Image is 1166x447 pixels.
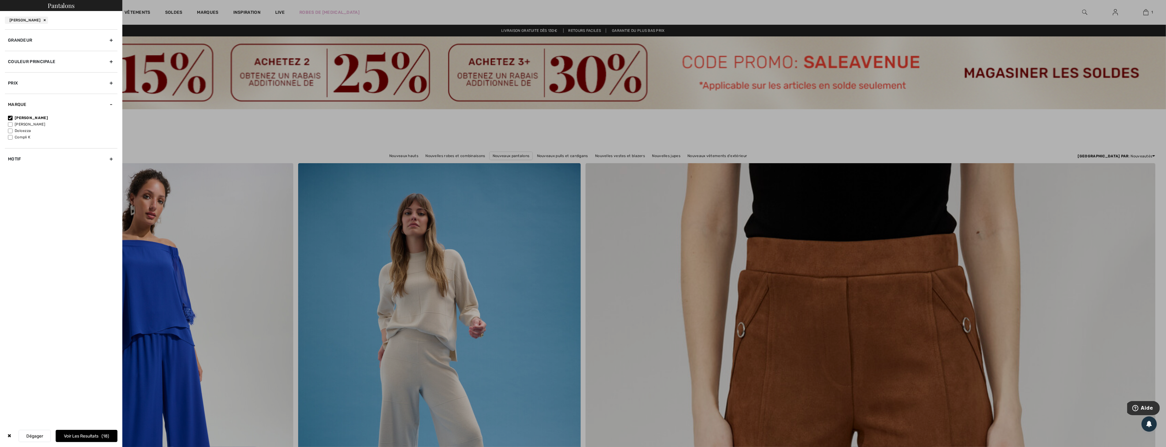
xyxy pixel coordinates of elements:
[5,430,14,442] div: ✖
[1127,401,1160,416] iframe: Ouvre un widget dans lequel vous pouvez trouver plus d’informations
[8,115,117,121] label: [PERSON_NAME]
[5,17,48,24] div: [PERSON_NAME]
[5,29,117,51] div: Grandeur
[5,94,117,115] div: Marque
[5,148,117,170] div: Motif
[8,116,13,120] input: [PERSON_NAME]
[19,430,51,442] button: Dégager
[8,122,117,127] label: [PERSON_NAME]
[8,128,117,133] label: Dolcezza
[5,72,117,94] div: Prix
[102,434,109,439] span: 18
[8,135,13,140] input: Compli K
[8,129,13,133] input: Dolcezza
[8,134,117,140] label: Compli K
[8,122,13,127] input: [PERSON_NAME]
[5,51,117,72] div: Couleur Principale
[56,430,117,442] button: Voir les resultats18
